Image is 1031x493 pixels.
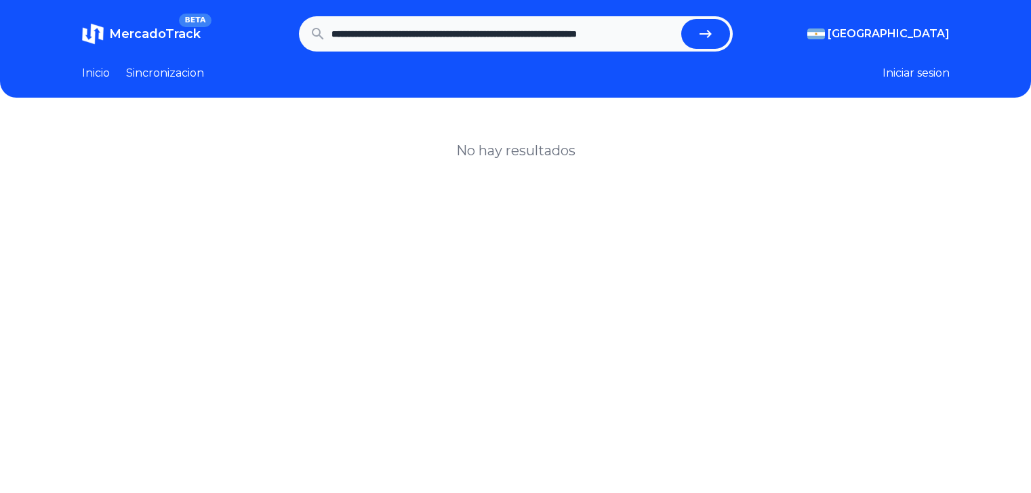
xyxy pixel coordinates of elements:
[82,65,110,81] a: Inicio
[82,23,104,45] img: MercadoTrack
[82,23,201,45] a: MercadoTrackBETA
[807,28,825,39] img: Argentina
[126,65,204,81] a: Sincronizacion
[456,141,575,160] h1: No hay resultados
[828,26,950,42] span: [GEOGRAPHIC_DATA]
[109,26,201,41] span: MercadoTrack
[179,14,211,27] span: BETA
[807,26,950,42] button: [GEOGRAPHIC_DATA]
[883,65,950,81] button: Iniciar sesion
